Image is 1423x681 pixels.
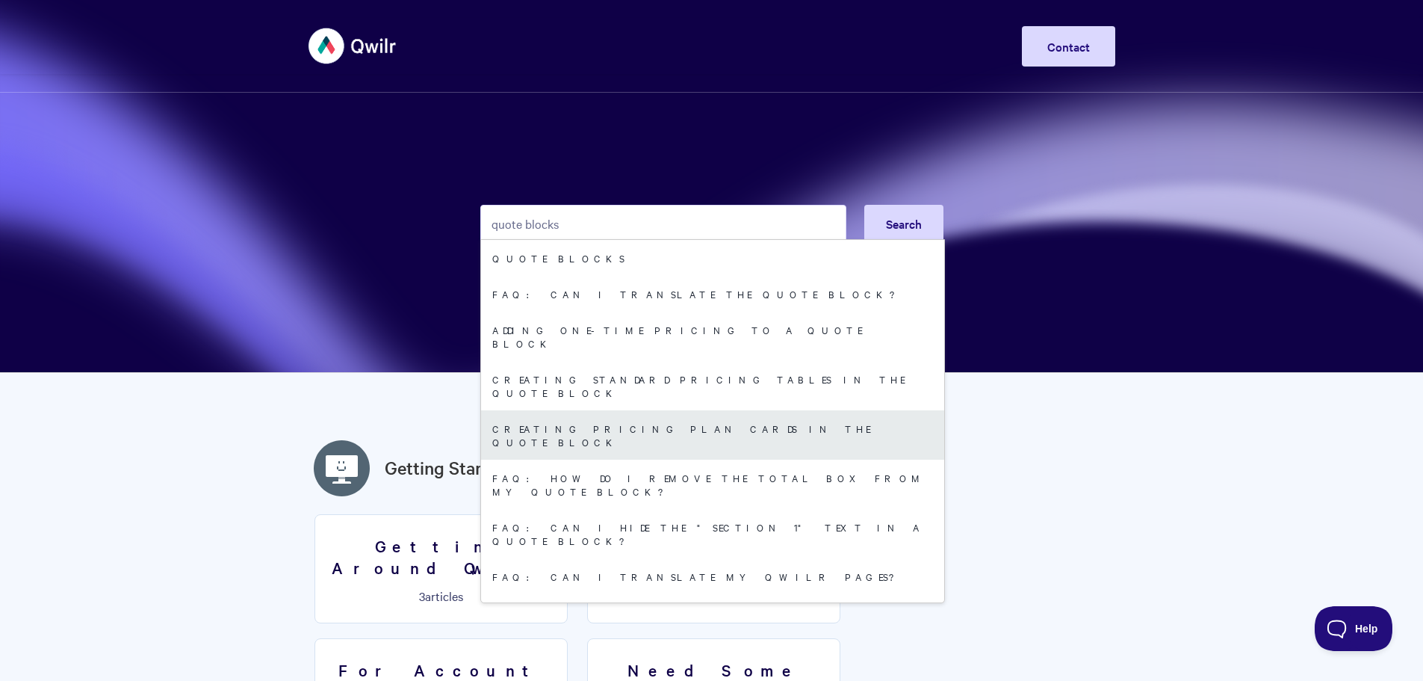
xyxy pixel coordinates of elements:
[481,312,944,361] a: Adding One-Time Pricing To A Quote Block
[481,361,944,410] a: Creating standard pricing tables in the Quote Block
[481,276,944,312] a: FAQ: Can I translate the Quote Block?
[1022,26,1115,67] a: Contact
[480,205,846,242] input: Search the knowledge base
[481,509,944,558] a: FAQ: Can I hide the "section 1" text in a Quote block?
[385,454,508,481] a: Getting Started
[309,18,397,74] img: Qwilr Help Center
[864,205,943,242] button: Search
[886,215,922,232] span: Search
[481,240,944,276] a: Quote Blocks
[314,514,568,623] a: Getting Around Qwilr 3articles
[419,588,425,604] span: 3
[324,589,558,603] p: articles
[1315,606,1393,651] iframe: Toggle Customer Support
[481,410,944,460] a: Creating pricing plan cards in the Quote Block
[481,558,944,594] a: FAQ: Can I translate my Qwilr Pages?
[481,594,944,644] a: FAQ: How do I remove the quote total from acceptance emails?
[324,535,558,578] h3: Getting Around Qwilr
[481,460,944,509] a: FAQ: How do I remove the Total box from my Quote Block?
